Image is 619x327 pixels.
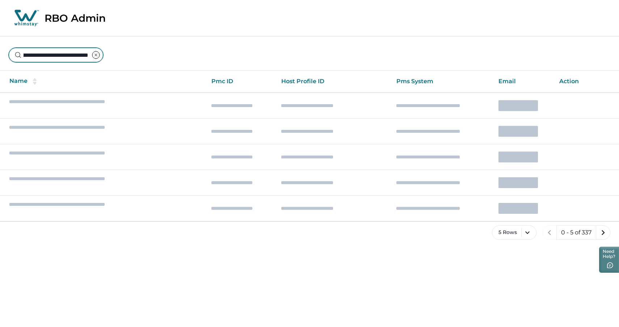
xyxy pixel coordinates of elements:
[89,48,103,62] button: clear input
[493,71,553,93] th: Email
[553,71,619,93] th: Action
[206,71,276,93] th: Pmc ID
[542,225,557,240] button: previous page
[45,12,106,24] p: RBO Admin
[492,225,536,240] button: 5 Rows
[391,71,493,93] th: Pms System
[556,225,596,240] button: 0 - 5 of 337
[561,229,591,236] p: 0 - 5 of 337
[596,225,610,240] button: next page
[28,78,42,85] button: sorting
[275,71,391,93] th: Host Profile ID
